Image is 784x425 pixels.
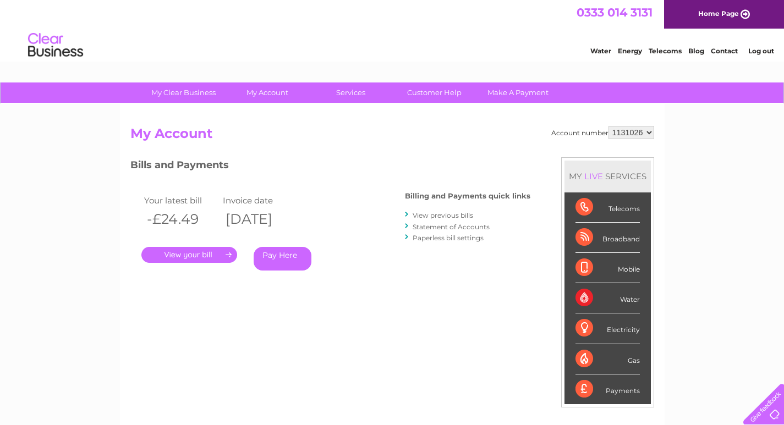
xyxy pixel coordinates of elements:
a: Statement of Accounts [413,223,490,231]
a: Energy [618,47,642,55]
div: LIVE [582,171,605,181]
td: Invoice date [220,193,299,208]
div: Account number [551,126,654,139]
h2: My Account [130,126,654,147]
div: Gas [575,344,640,374]
img: logo.png [28,29,84,62]
a: Services [305,82,396,103]
a: My Clear Business [138,82,229,103]
td: Your latest bill [141,193,221,208]
a: View previous bills [413,211,473,219]
a: Contact [711,47,738,55]
a: Telecoms [649,47,682,55]
div: Payments [575,374,640,404]
a: Make A Payment [473,82,563,103]
a: My Account [222,82,312,103]
th: -£24.49 [141,208,221,230]
a: . [141,247,237,263]
th: [DATE] [220,208,299,230]
a: Blog [688,47,704,55]
a: Water [590,47,611,55]
div: Mobile [575,253,640,283]
h4: Billing and Payments quick links [405,192,530,200]
div: Clear Business is a trading name of Verastar Limited (registered in [GEOGRAPHIC_DATA] No. 3667643... [133,6,653,53]
a: Log out [748,47,774,55]
div: Telecoms [575,192,640,223]
a: Pay Here [254,247,311,271]
h3: Bills and Payments [130,157,530,176]
div: Water [575,283,640,313]
div: MY SERVICES [564,161,651,192]
div: Broadband [575,223,640,253]
a: Paperless bill settings [413,234,484,242]
a: 0333 014 3131 [577,5,653,19]
div: Electricity [575,313,640,344]
a: Customer Help [389,82,480,103]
